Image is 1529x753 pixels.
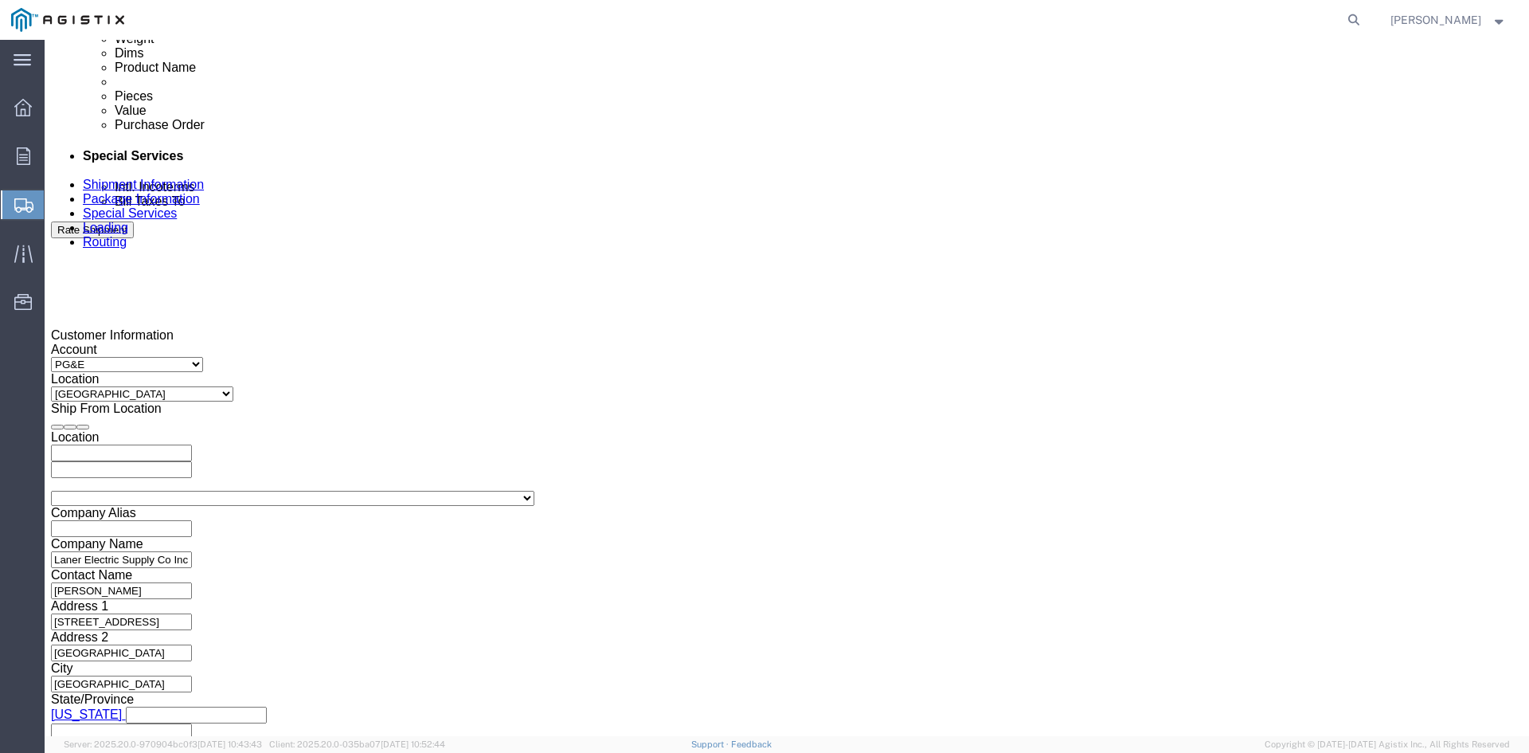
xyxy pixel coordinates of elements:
span: [DATE] 10:43:43 [197,739,262,749]
button: [PERSON_NAME] [1390,10,1507,29]
iframe: FS Legacy Container [45,40,1529,736]
span: Server: 2025.20.0-970904bc0f3 [64,739,262,749]
a: Support [691,739,731,749]
a: Feedback [731,739,772,749]
span: [DATE] 10:52:44 [381,739,445,749]
img: logo [11,8,124,32]
span: Copyright © [DATE]-[DATE] Agistix Inc., All Rights Reserved [1265,738,1510,751]
span: James Laner [1390,11,1481,29]
span: Client: 2025.20.0-035ba07 [269,739,445,749]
